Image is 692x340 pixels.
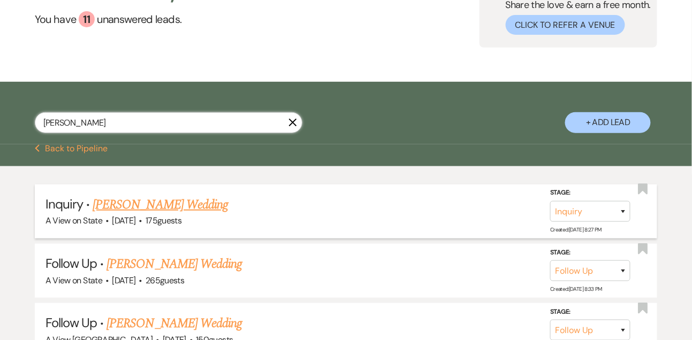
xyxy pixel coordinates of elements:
a: You have 11 unanswered leads. [35,11,275,27]
span: 265 guests [146,275,184,286]
span: [DATE] [112,275,135,286]
button: + Add Lead [565,112,651,133]
label: Stage: [550,306,630,318]
button: Click to Refer a Venue [506,15,625,35]
span: Created: [DATE] 8:33 PM [550,285,602,292]
span: [DATE] [112,215,135,226]
label: Stage: [550,187,630,199]
div: 11 [79,11,95,27]
button: Back to Pipeline [35,144,108,153]
a: [PERSON_NAME] Wedding [107,254,242,274]
span: A View on State [45,275,102,286]
label: Stage: [550,247,630,259]
span: 175 guests [146,215,181,226]
a: [PERSON_NAME] Wedding [93,195,228,214]
input: Search by name, event date, email address or phone number [35,112,302,133]
span: A View on State [45,215,102,226]
span: Follow Up [45,255,97,272]
span: Follow Up [45,314,97,331]
a: [PERSON_NAME] Wedding [107,314,242,333]
span: Inquiry [45,196,83,212]
span: Created: [DATE] 8:27 PM [550,226,602,233]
